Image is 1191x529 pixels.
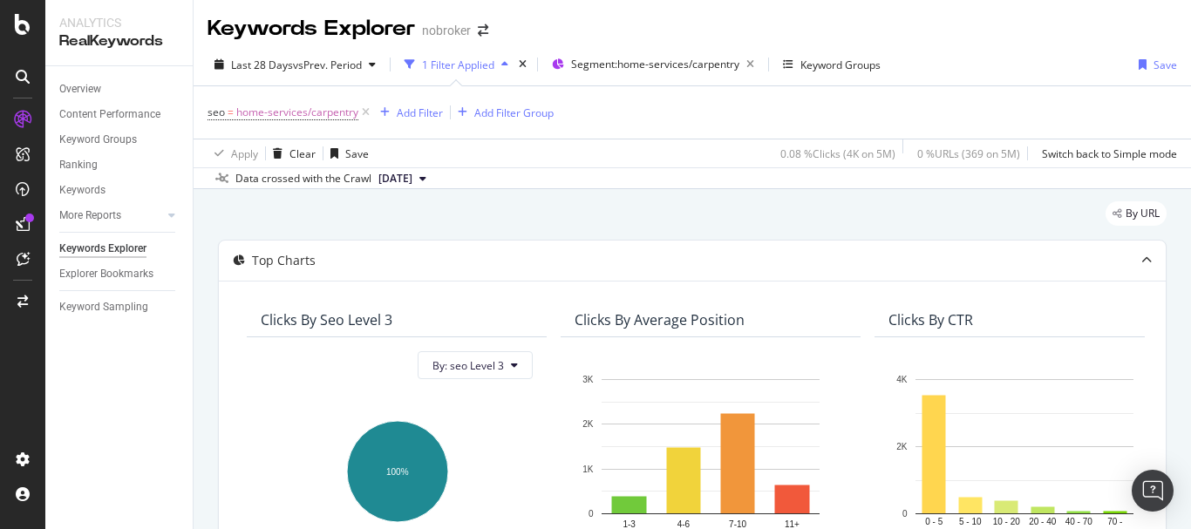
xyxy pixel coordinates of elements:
[59,31,179,51] div: RealKeywords
[59,265,153,283] div: Explorer Bookmarks
[582,375,594,384] text: 3K
[478,24,488,37] div: arrow-right-arrow-left
[896,442,908,451] text: 2K
[59,298,180,316] a: Keyword Sampling
[266,139,316,167] button: Clear
[1154,58,1177,72] div: Save
[780,146,895,161] div: 0.08 % Clicks ( 4K on 5M )
[1029,517,1057,526] text: 20 - 40
[59,131,180,149] a: Keyword Groups
[208,51,383,78] button: Last 28 DaysvsPrev. Period
[515,56,530,73] div: times
[59,105,180,124] a: Content Performance
[1065,517,1093,526] text: 40 - 70
[545,51,761,78] button: Segment:home-services/carpentry
[422,22,471,39] div: nobroker
[582,420,594,430] text: 2K
[397,105,443,120] div: Add Filter
[59,207,163,225] a: More Reports
[373,102,443,123] button: Add Filter
[59,240,180,258] a: Keywords Explorer
[293,58,362,72] span: vs Prev. Period
[59,207,121,225] div: More Reports
[1107,517,1122,526] text: 70 -
[398,51,515,78] button: 1 Filter Applied
[451,102,554,123] button: Add Filter Group
[1106,201,1167,226] div: legacy label
[59,181,105,200] div: Keywords
[59,105,160,124] div: Content Performance
[888,311,973,329] div: Clicks By CTR
[59,131,137,149] div: Keyword Groups
[59,80,101,98] div: Overview
[236,100,358,125] span: home-services/carpentry
[896,375,908,384] text: 4K
[371,168,433,189] button: [DATE]
[993,517,1021,526] text: 10 - 20
[59,14,179,31] div: Analytics
[422,58,494,72] div: 1 Filter Applied
[208,105,225,119] span: seo
[785,519,800,529] text: 11+
[289,146,316,161] div: Clear
[208,139,258,167] button: Apply
[59,80,180,98] a: Overview
[575,311,745,329] div: Clicks By Average Position
[776,51,888,78] button: Keyword Groups
[59,156,180,174] a: Ranking
[800,58,881,72] div: Keyword Groups
[345,146,369,161] div: Save
[59,156,98,174] div: Ranking
[252,252,316,269] div: Top Charts
[59,298,148,316] div: Keyword Sampling
[59,181,180,200] a: Keywords
[228,105,234,119] span: =
[729,519,746,529] text: 7-10
[959,517,982,526] text: 5 - 10
[432,358,504,373] span: By: seo Level 3
[208,14,415,44] div: Keywords Explorer
[623,519,636,529] text: 1-3
[418,351,533,379] button: By: seo Level 3
[589,509,594,519] text: 0
[571,57,739,71] span: Segment: home-services/carpentry
[917,146,1020,161] div: 0 % URLs ( 369 on 5M )
[1132,470,1174,512] div: Open Intercom Messenger
[378,171,412,187] span: 2025 Aug. 4th
[902,509,908,519] text: 0
[386,467,409,477] text: 100%
[235,171,371,187] div: Data crossed with the Crawl
[677,519,691,529] text: 4-6
[1035,139,1177,167] button: Switch back to Simple mode
[925,517,943,526] text: 0 - 5
[474,105,554,120] div: Add Filter Group
[323,139,369,167] button: Save
[261,311,392,329] div: Clicks By seo Level 3
[231,58,293,72] span: Last 28 Days
[231,146,258,161] div: Apply
[1126,208,1160,219] span: By URL
[1132,51,1177,78] button: Save
[1042,146,1177,161] div: Switch back to Simple mode
[582,465,594,474] text: 1K
[59,265,180,283] a: Explorer Bookmarks
[59,240,146,258] div: Keywords Explorer
[261,412,533,525] svg: A chart.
